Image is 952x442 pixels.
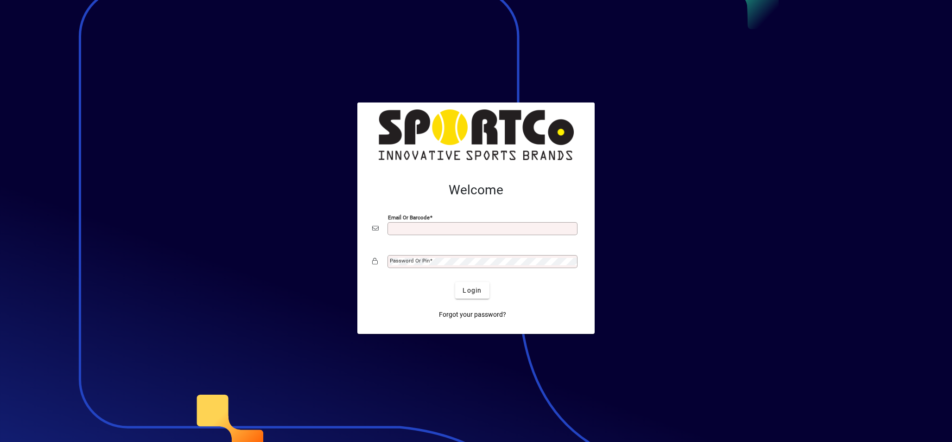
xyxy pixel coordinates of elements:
mat-label: Password or Pin [390,257,430,264]
span: Forgot your password? [439,310,506,320]
mat-label: Email or Barcode [388,214,430,221]
h2: Welcome [372,182,580,198]
span: Login [463,286,482,295]
button: Login [455,282,489,299]
a: Forgot your password? [435,306,510,323]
